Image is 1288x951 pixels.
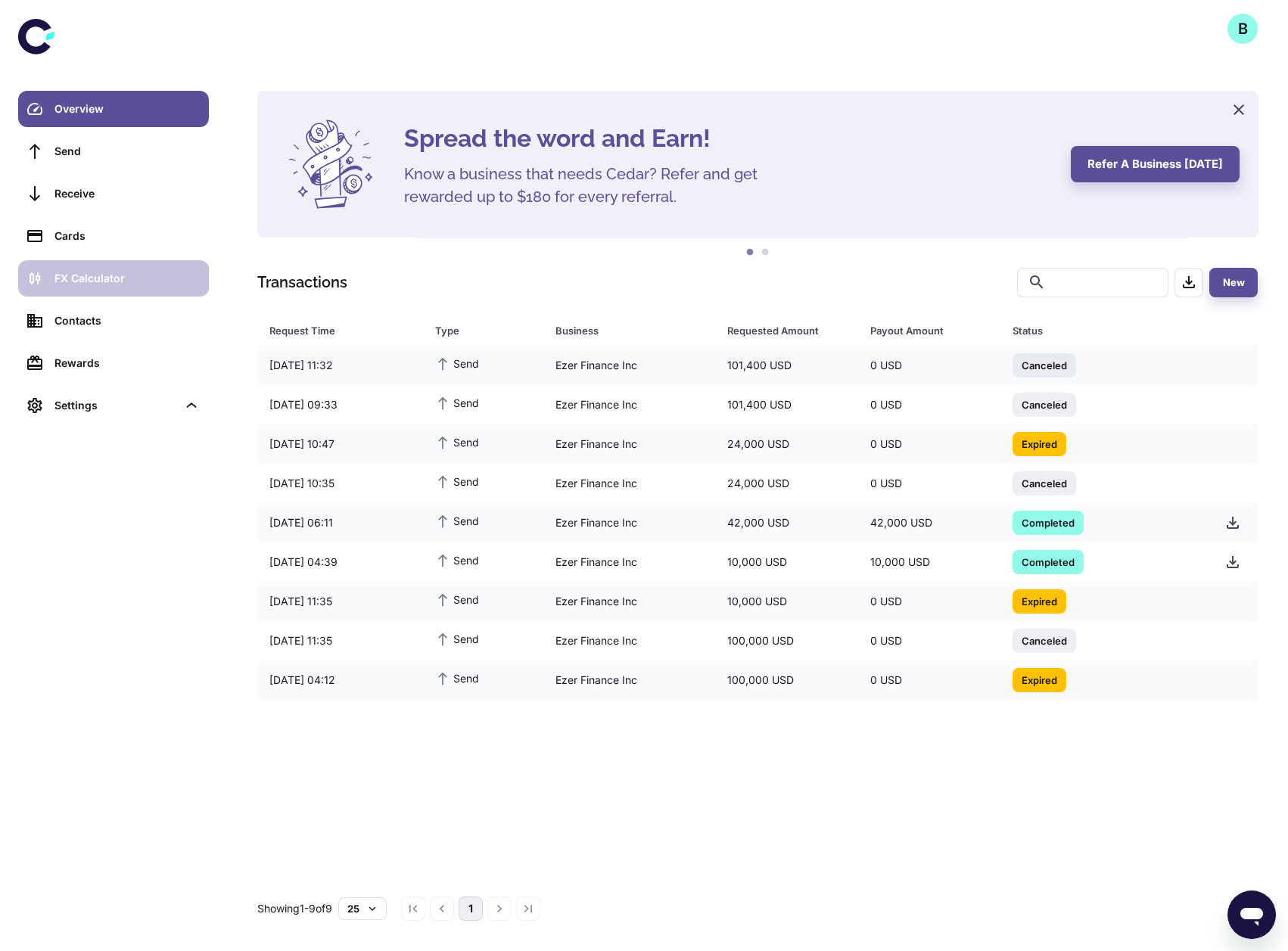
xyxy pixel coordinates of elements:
[1071,146,1240,182] button: Refer a business [DATE]
[715,666,858,695] div: 100,000 USD
[435,552,479,568] span: Send
[858,469,1001,498] div: 0 USD
[54,143,200,160] div: Send
[435,320,537,341] span: Type
[435,473,479,489] span: Send
[338,897,387,920] button: 25
[257,271,347,294] h1: Transactions
[257,351,423,380] div: [DATE] 11:32
[257,390,423,419] div: [DATE] 09:33
[543,469,715,498] div: Ezer Finance Inc
[18,176,209,212] a: Receive
[435,670,479,686] span: Send
[54,228,200,244] div: Cards
[257,469,423,498] div: [DATE] 10:35
[459,897,483,921] button: page 1
[257,430,423,458] div: [DATE] 10:47
[1013,320,1195,341] span: Status
[727,320,852,341] span: Requested Amount
[1013,396,1076,412] span: Canceled
[257,666,423,695] div: [DATE] 04:12
[257,626,423,655] div: [DATE] 11:35
[435,630,479,647] span: Send
[54,270,200,287] div: FX Calculator
[858,548,1001,577] div: 10,000 USD
[1013,514,1084,530] span: Completed
[715,587,858,616] div: 10,000 USD
[18,260,209,297] a: FX Calculator
[715,548,858,577] div: 10,000 USD
[543,351,715,380] div: Ezer Finance Inc
[435,320,518,341] div: Type
[858,587,1001,616] div: 0 USD
[715,508,858,537] div: 42,000 USD
[543,666,715,695] div: Ezer Finance Inc
[1013,320,1175,341] div: Status
[435,355,479,371] span: Send
[257,587,423,616] div: [DATE] 11:35
[1013,475,1076,490] span: Canceled
[1013,593,1066,608] span: Expired
[54,312,200,329] div: Contacts
[404,163,782,208] h5: Know a business that needs Cedar? Refer and get rewarded up to $180 for every referral.
[54,397,177,414] div: Settings
[727,320,832,341] div: Requested Amount
[435,394,479,411] span: Send
[742,245,758,260] button: 1
[399,897,543,921] nav: pagination navigation
[54,355,200,371] div: Rewards
[858,508,1001,537] div: 42,000 USD
[257,900,332,917] p: Showing 1-9 of 9
[715,390,858,419] div: 101,400 USD
[1013,632,1076,648] span: Canceled
[404,120,1053,157] h4: Spread the word and Earn!
[870,320,995,341] span: Payout Amount
[543,508,715,537] div: Ezer Finance Inc
[858,351,1001,380] div: 0 USD
[715,626,858,655] div: 100,000 USD
[870,320,975,341] div: Payout Amount
[257,508,423,537] div: [DATE] 06:11
[543,430,715,458] div: Ezer Finance Inc
[543,626,715,655] div: Ezer Finance Inc
[1013,554,1084,569] span: Completed
[1013,436,1066,451] span: Expired
[269,320,397,341] div: Request Time
[1013,672,1066,687] span: Expired
[18,303,209,339] a: Contacts
[858,430,1001,458] div: 0 USD
[543,390,715,419] div: Ezer Finance Inc
[54,101,200,117] div: Overview
[858,666,1001,695] div: 0 USD
[435,512,479,529] span: Send
[1227,14,1258,44] button: B
[758,245,773,260] button: 2
[1013,357,1076,372] span: Canceled
[715,430,858,458] div: 24,000 USD
[858,626,1001,655] div: 0 USD
[257,548,423,577] div: [DATE] 04:39
[54,185,200,202] div: Receive
[543,587,715,616] div: Ezer Finance Inc
[269,320,417,341] span: Request Time
[18,387,209,424] div: Settings
[715,469,858,498] div: 24,000 USD
[18,345,209,381] a: Rewards
[435,434,479,450] span: Send
[1209,268,1258,297] button: New
[18,91,209,127] a: Overview
[543,548,715,577] div: Ezer Finance Inc
[715,351,858,380] div: 101,400 USD
[858,390,1001,419] div: 0 USD
[18,133,209,169] a: Send
[435,591,479,608] span: Send
[18,218,209,254] a: Cards
[1227,890,1276,939] iframe: Button to launch messaging window, conversation in progress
